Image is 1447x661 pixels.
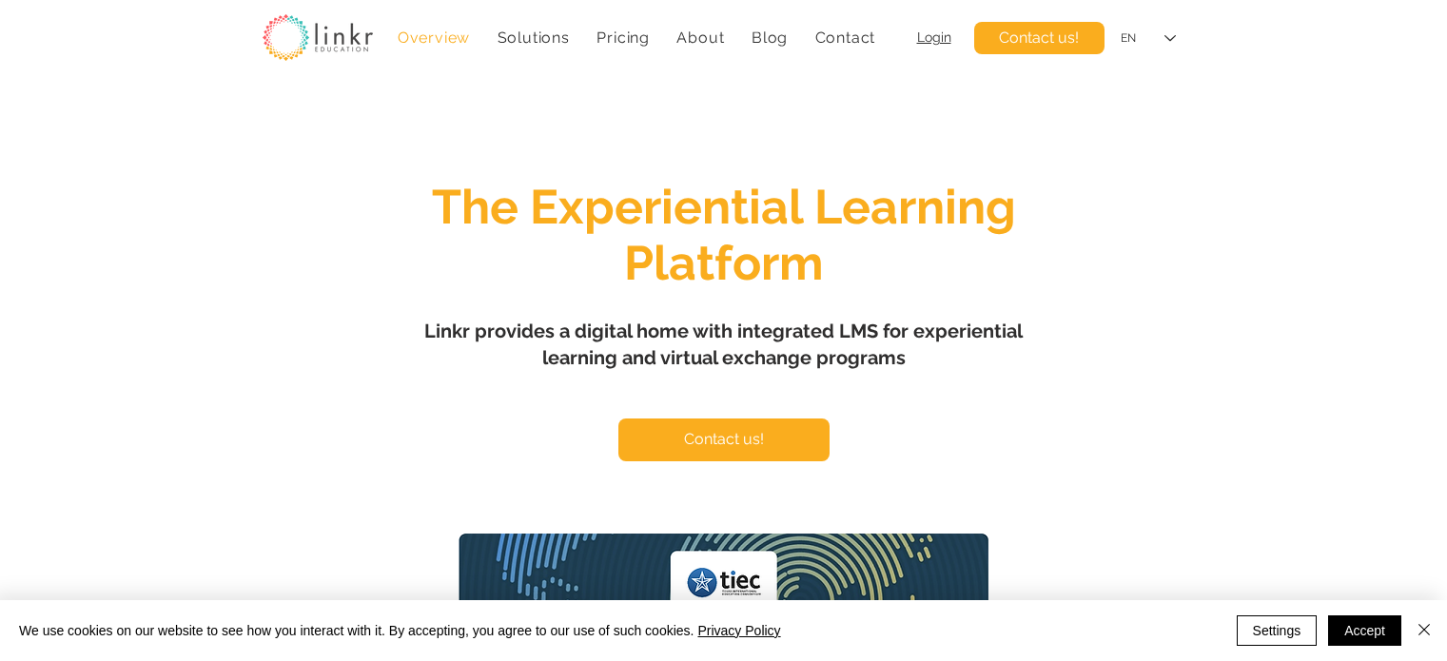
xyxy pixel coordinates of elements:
[587,19,659,56] a: Pricing
[1107,17,1189,60] div: Language Selector: English
[398,29,470,47] span: Overview
[752,29,788,47] span: Blog
[19,622,781,639] span: We use cookies on our website to see how you interact with it. By accepting, you agree to our use...
[917,29,951,45] a: Login
[263,14,373,61] img: linkr_logo_transparentbg.png
[1413,615,1436,646] button: Close
[388,19,480,56] a: Overview
[424,320,1023,369] span: Linkr provides a digital home with integrated LMS for experiential learning and virtual exchange ...
[618,418,830,461] a: Contact us!
[1121,30,1136,47] div: EN
[388,19,886,56] nav: Site
[432,179,1016,291] span: The Experiential Learning Platform
[805,19,885,56] a: Contact
[684,429,764,450] span: Contact us!
[974,22,1105,54] a: Contact us!
[596,29,650,47] span: Pricing
[742,19,798,56] a: Blog
[1413,618,1436,641] img: Close
[676,29,724,47] span: About
[697,623,780,638] a: Privacy Policy
[667,19,734,56] div: About
[487,19,579,56] div: Solutions
[815,29,876,47] span: Contact
[1237,615,1318,646] button: Settings
[1328,615,1401,646] button: Accept
[498,29,570,47] span: Solutions
[999,28,1079,49] span: Contact us!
